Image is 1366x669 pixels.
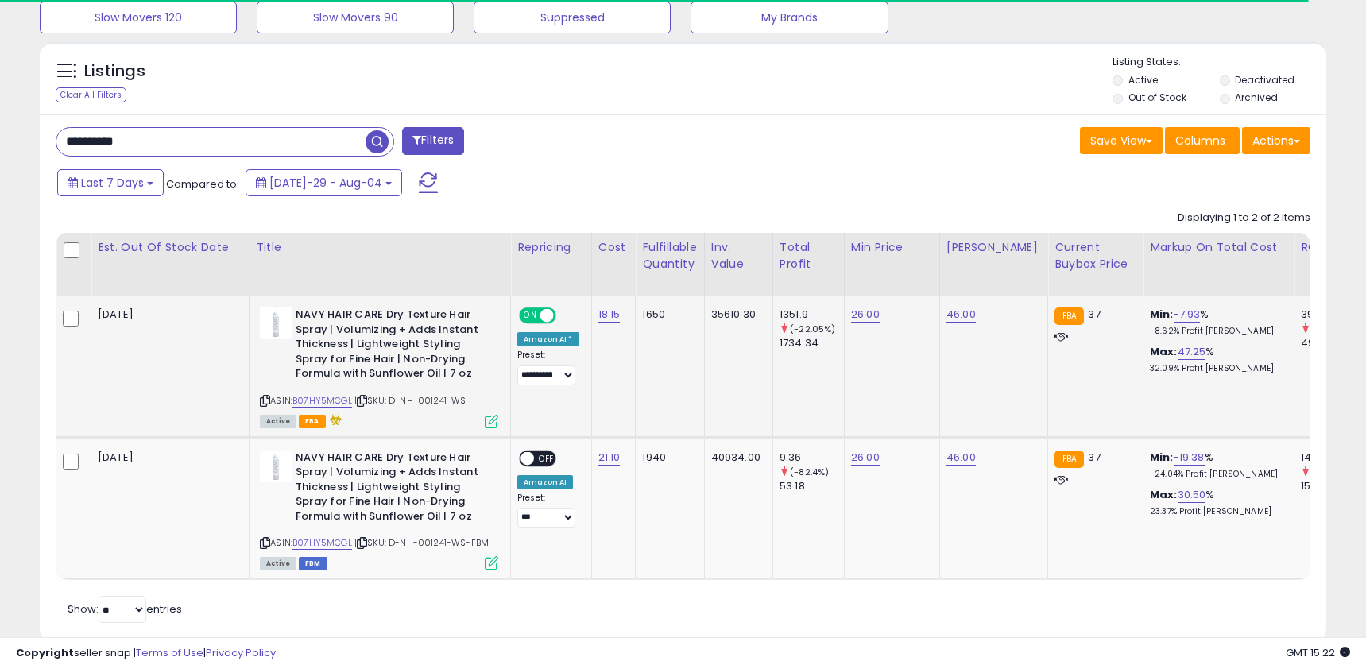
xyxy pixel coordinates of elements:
[1150,506,1282,517] p: 23.37% Profit [PERSON_NAME]
[260,451,292,482] img: 317t6gji6qL._SL40_.jpg
[1174,307,1201,323] a: -7.93
[84,60,145,83] h5: Listings
[1143,233,1294,296] th: The percentage added to the cost of goods (COGS) that forms the calculator for Min & Max prices.
[691,2,888,33] button: My Brands
[517,493,579,528] div: Preset:
[68,601,182,617] span: Show: entries
[1235,91,1278,104] label: Archived
[1301,451,1365,465] div: 14.79%
[851,239,933,256] div: Min Price
[554,309,579,323] span: OFF
[1150,488,1282,517] div: %
[1286,645,1350,660] span: 2025-08-13 15:22 GMT
[520,309,540,323] span: ON
[474,2,671,33] button: Suppressed
[1080,127,1163,154] button: Save View
[711,239,766,273] div: Inv. value
[598,450,621,466] a: 21.10
[299,557,327,570] span: FBM
[257,2,454,33] button: Slow Movers 90
[1150,307,1282,337] div: %
[1150,487,1178,502] b: Max:
[98,451,237,465] p: [DATE]
[517,332,579,346] div: Amazon AI *
[1174,450,1205,466] a: -19.38
[16,645,74,660] strong: Copyright
[790,466,829,478] small: (-82.4%)
[354,536,489,549] span: | SKU: D-NH-001241-WS-FBM
[326,414,342,425] i: hazardous material
[598,307,621,323] a: 18.15
[1235,73,1294,87] label: Deactivated
[166,176,239,191] span: Compared to:
[1150,363,1282,374] p: 32.09% Profit [PERSON_NAME]
[1150,326,1282,337] p: -8.62% Profit [PERSON_NAME]
[260,307,292,339] img: 317t6gji6qL._SL40_.jpg
[642,307,691,322] div: 1650
[1301,479,1365,493] div: 15.75%
[851,450,880,466] a: 26.00
[780,239,838,273] div: Total Profit
[517,239,585,256] div: Repricing
[1088,307,1100,322] span: 37
[260,451,498,568] div: ASIN:
[292,536,352,550] a: B07HY5MCGL
[260,415,296,428] span: All listings currently available for purchase on Amazon
[780,479,844,493] div: 53.18
[1150,345,1282,374] div: %
[780,307,844,322] div: 1351.9
[1242,127,1310,154] button: Actions
[1301,336,1365,350] div: 49%
[354,394,466,407] span: | SKU: D-NH-001241-WS
[534,451,559,465] span: OFF
[1165,127,1240,154] button: Columns
[1150,307,1174,322] b: Min:
[780,451,844,465] div: 9.36
[517,350,579,385] div: Preset:
[296,307,489,385] b: NAVY HAIR CARE Dry Texture Hair Spray | Volumizing + Adds Instant Thickness | Lightweight Styling...
[946,450,976,466] a: 46.00
[1150,469,1282,480] p: -24.04% Profit [PERSON_NAME]
[16,646,276,661] div: seller snap | |
[1301,307,1365,322] div: 39%
[851,307,880,323] a: 26.00
[206,645,276,660] a: Privacy Policy
[98,239,242,256] div: Est. Out Of Stock Date
[642,239,697,273] div: Fulfillable Quantity
[790,323,835,335] small: (-22.05%)
[246,169,402,196] button: [DATE]-29 - Aug-04
[711,307,760,322] div: 35610.30
[1128,91,1186,104] label: Out of Stock
[598,239,629,256] div: Cost
[517,475,573,489] div: Amazon AI
[57,169,164,196] button: Last 7 Days
[1178,211,1310,226] div: Displaying 1 to 2 of 2 items
[1150,239,1287,256] div: Markup on Total Cost
[642,451,691,465] div: 1940
[946,307,976,323] a: 46.00
[1054,451,1084,468] small: FBA
[1088,450,1100,465] span: 37
[1175,133,1225,149] span: Columns
[1150,451,1282,480] div: %
[402,127,464,155] button: Filters
[780,336,844,350] div: 1734.34
[299,415,326,428] span: FBA
[711,451,760,465] div: 40934.00
[1128,73,1158,87] label: Active
[1178,487,1206,503] a: 30.50
[1150,450,1174,465] b: Min:
[256,239,504,256] div: Title
[260,557,296,570] span: All listings currently available for purchase on Amazon
[98,307,237,322] p: [DATE]
[56,87,126,102] div: Clear All Filters
[269,175,382,191] span: [DATE]-29 - Aug-04
[1113,55,1326,70] p: Listing States:
[296,451,489,528] b: NAVY HAIR CARE Dry Texture Hair Spray | Volumizing + Adds Instant Thickness | Lightweight Styling...
[136,645,203,660] a: Terms of Use
[1054,307,1084,325] small: FBA
[1178,344,1206,360] a: 47.25
[946,239,1041,256] div: [PERSON_NAME]
[1150,344,1178,359] b: Max:
[81,175,144,191] span: Last 7 Days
